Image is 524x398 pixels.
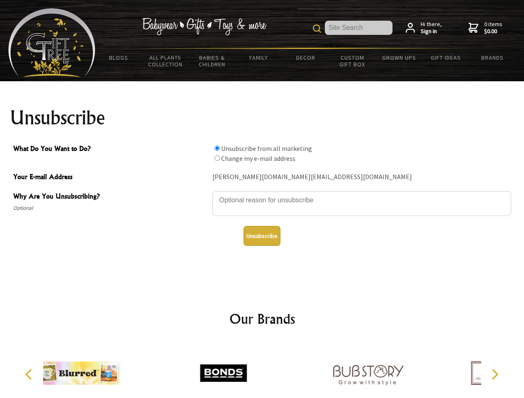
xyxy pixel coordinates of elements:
a: Babies & Children [189,49,236,73]
a: 0 items$0.00 [468,21,502,35]
h1: Unsubscribe [10,108,514,128]
span: Optional [13,203,208,213]
input: What Do You Want to Do? [214,146,220,151]
span: 0 items [484,20,502,35]
a: Custom Gift Box [329,49,376,73]
input: What Do You Want to Do? [214,155,220,161]
a: BLOGS [95,49,142,66]
textarea: Why Are You Unsubscribing? [212,191,511,216]
strong: $0.00 [484,28,502,35]
a: Hi there,Sign in [406,21,442,35]
h2: Our Brands [17,309,508,329]
button: Next [485,365,504,383]
a: Gift Ideas [422,49,469,66]
a: All Plants Collection [142,49,189,73]
img: product search [313,24,321,33]
span: Hi there, [421,21,442,35]
strong: Sign in [421,28,442,35]
label: Unsubscribe from all marketing [221,144,312,153]
a: Decor [282,49,329,66]
img: Babyware - Gifts - Toys and more... [8,8,95,77]
div: [PERSON_NAME][DOMAIN_NAME][EMAIL_ADDRESS][DOMAIN_NAME] [212,171,511,184]
span: What Do You Want to Do? [13,143,208,155]
label: Change my e-mail address [221,154,295,163]
span: Your E-mail Address [13,172,208,184]
a: Grown Ups [375,49,422,66]
button: Unsubscribe [244,226,280,246]
a: Family [236,49,283,66]
button: Previous [21,365,39,383]
a: Brands [469,49,516,66]
img: Babywear - Gifts - Toys & more [142,18,266,35]
span: Why Are You Unsubscribing? [13,191,208,203]
input: Site Search [325,21,392,35]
